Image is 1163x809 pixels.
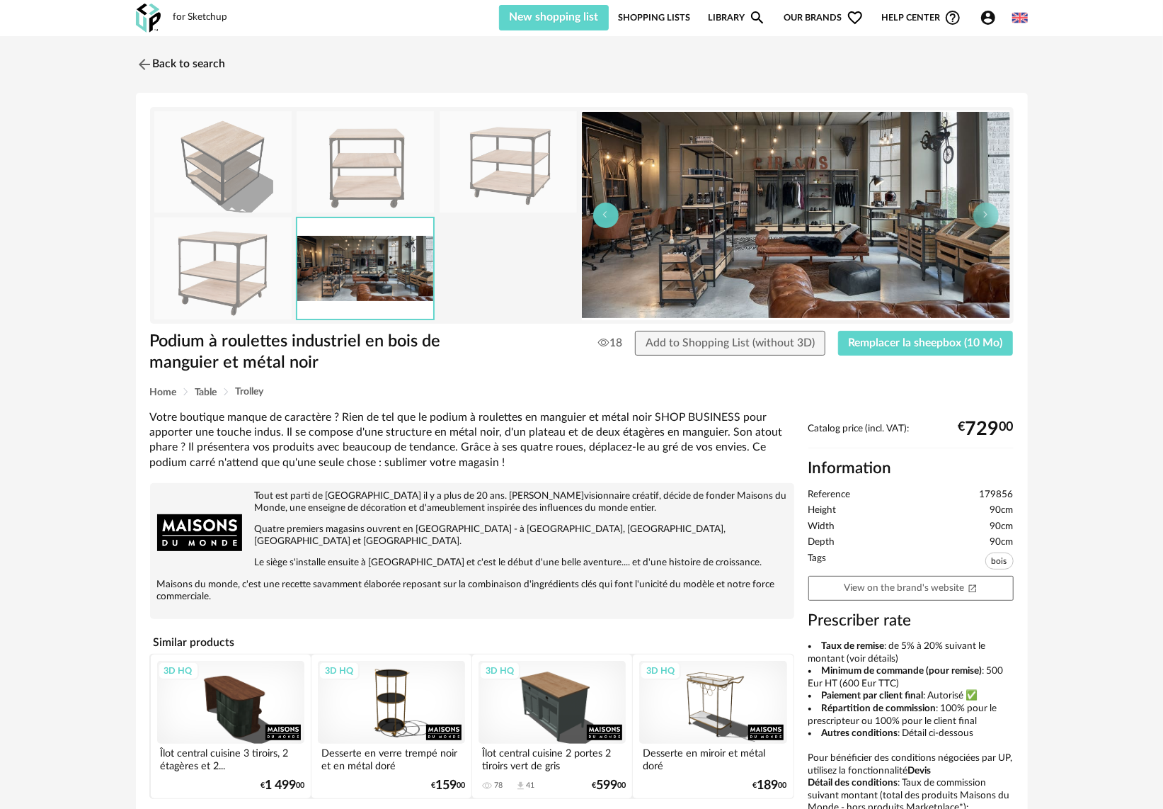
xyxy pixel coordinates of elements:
[435,781,457,791] span: 159
[526,781,534,791] div: 41
[596,781,617,791] span: 599
[151,655,311,798] a: 3D HQ Îlot central cuisine 3 tiroirs, 2 étagères et 2... €1 49900
[157,579,787,603] p: Maisons du monde, c'est une recette savamment élaborée reposant sur la combinaison d'ingrédients ...
[582,111,1010,320] img: podium-a-roulettes-industriel-en-bois-de-manguier-et-metal-noir-1000-13-30-179856_9.jpg
[618,5,690,30] a: Shopping Lists
[136,4,161,33] img: OXP
[821,691,923,701] b: Paiement par client final
[849,337,1003,349] span: Remplacer la sheepbox (10 Mo)
[157,524,787,548] p: Quatre premiers magasins ouvrent en [GEOGRAPHIC_DATA] - à [GEOGRAPHIC_DATA], [GEOGRAPHIC_DATA], [...
[847,9,864,26] span: Heart Outline icon
[753,781,787,791] div: € 00
[966,424,999,435] span: 729
[990,521,1014,533] span: 90cm
[821,666,982,676] b: Minimum de commande (pour remise)
[808,423,1014,449] div: Catalog price (incl. VAT):
[808,728,1014,740] li: : Détail ci-dessous
[494,781,503,791] div: 78
[980,9,997,26] span: Account Circle icon
[958,424,1014,435] div: € 00
[479,744,626,772] div: Îlot central cuisine 2 portes 2 tiroirs vert de gris
[808,521,835,533] span: Width
[985,553,1014,570] span: bois
[990,504,1014,517] span: 90cm
[808,553,827,573] span: Tags
[821,728,898,738] b: Autres conditions
[808,458,1014,479] h2: Information
[598,336,622,350] span: 18
[640,662,681,680] div: 3D HQ
[431,781,465,791] div: € 00
[510,11,599,23] span: New shopping list
[808,665,1014,690] li: : 500 Eur HT (600 Eur TTC)
[944,9,961,26] span: Help Circle Outline icon
[808,703,1014,728] li: : 100% pour le prescripteur ou 100% pour le client final
[157,744,304,772] div: Îlot central cuisine 3 tiroirs, 2 étagères et 2...
[808,504,837,517] span: Height
[749,9,766,26] span: Magnify icon
[499,5,609,30] button: New shopping list
[157,557,787,569] p: Le siège s'installe ensuite à [GEOGRAPHIC_DATA] et c'est le début d'une belle aventure.... et d'u...
[990,536,1014,549] span: 90cm
[150,632,794,653] h4: Similar products
[173,11,228,24] div: for Sketchup
[136,56,153,73] img: svg+xml;base64,PHN2ZyB3aWR0aD0iMjQiIGhlaWdodD0iMjQiIHZpZXdCb3g9IjAgMCAyNCAyNCIgZmlsbD0ibm9uZSIgeG...
[260,781,304,791] div: € 00
[808,690,1014,703] li: : Autorisé ✅
[980,489,1014,502] span: 179856
[195,387,217,397] span: Table
[236,387,264,397] span: Trolley
[154,217,292,319] img: podium-a-roulettes-industriel-en-bois-de-manguier-et-metal-noir-1000-13-30-179856_4.jpg
[150,410,794,470] div: Votre boutique manque de caractère ? Rien de tel que le podium à roulettes en manguier et métal n...
[311,655,471,798] a: 3D HQ Desserte en verre trempé noir et en métal doré €15900
[633,655,793,798] a: 3D HQ Desserte en miroir et métal doré €18900
[646,337,815,349] span: Add to Shopping List (without 3D)
[808,640,1014,665] li: : de 5% à 20% suivant le montant (voir détails)
[515,781,526,791] span: Download icon
[154,111,292,213] img: thumbnail.png
[980,9,1003,26] span: Account Circle icon
[838,331,1014,356] button: Remplacer la sheepbox (10 Mo)
[592,781,626,791] div: € 00
[150,387,177,397] span: Home
[150,387,1014,397] div: Breadcrumb
[635,331,825,356] button: Add to Shopping List (without 3D)
[808,611,1014,631] h3: Prescriber rate
[1012,10,1028,26] img: us
[297,218,433,318] img: podium-a-roulettes-industriel-en-bois-de-manguier-et-metal-noir-1000-13-30-179856_9.jpg
[968,582,978,592] span: Open In New icon
[784,5,864,30] span: Our brands
[808,489,851,502] span: Reference
[708,5,766,30] a: LibraryMagnify icon
[136,49,226,80] a: Back to search
[808,778,898,788] b: Détail des conditions
[821,703,936,713] b: Répartition de commission
[908,766,932,776] b: Devis
[479,662,520,680] div: 3D HQ
[157,490,242,575] img: brand logo
[265,781,296,791] span: 1 499
[472,655,632,798] a: 3D HQ Îlot central cuisine 2 portes 2 tiroirs vert de gris 78 Download icon 41 €59900
[881,9,961,26] span: Help centerHelp Circle Outline icon
[157,490,787,514] p: Tout est parti de [GEOGRAPHIC_DATA] il y a plus de 20 ans. [PERSON_NAME]visionnaire créatif, déci...
[440,111,577,213] img: podium-a-roulettes-industriel-en-bois-de-manguier-et-metal-noir-1000-13-30-179856_3.jpg
[821,641,884,651] b: Taux de remise
[158,662,199,680] div: 3D HQ
[757,781,779,791] span: 189
[297,111,434,213] img: podium-a-roulettes-industriel-en-bois-de-manguier-et-metal-noir-1000-13-30-179856_2.jpg
[808,536,835,549] span: Depth
[808,576,1014,601] a: View on the brand's websiteOpen In New icon
[318,744,465,772] div: Desserte en verre trempé noir et en métal doré
[319,662,360,680] div: 3D HQ
[639,744,786,772] div: Desserte en miroir et métal doré
[150,331,502,374] h1: Podium à roulettes industriel en bois de manguier et métal noir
